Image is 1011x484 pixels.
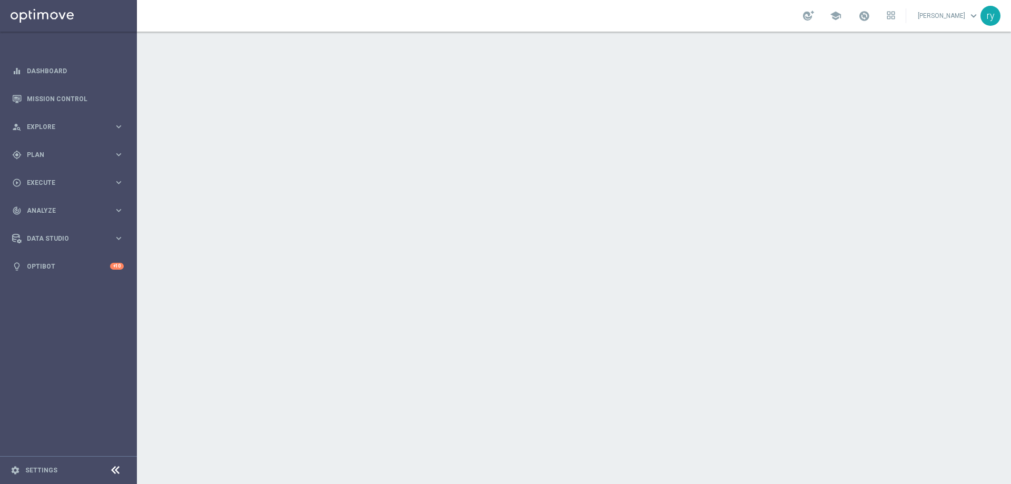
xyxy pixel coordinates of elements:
[27,180,114,186] span: Execute
[110,263,124,270] div: +10
[27,57,124,85] a: Dashboard
[12,206,124,215] button: track_changes Analyze keyboard_arrow_right
[12,95,124,103] button: Mission Control
[12,262,22,271] i: lightbulb
[27,85,124,113] a: Mission Control
[12,178,114,187] div: Execute
[12,150,114,160] div: Plan
[12,178,22,187] i: play_circle_outline
[114,233,124,243] i: keyboard_arrow_right
[12,123,124,131] button: person_search Explore keyboard_arrow_right
[25,467,57,473] a: Settings
[12,234,124,243] button: Data Studio keyboard_arrow_right
[12,66,22,76] i: equalizer
[114,122,124,132] i: keyboard_arrow_right
[27,124,114,130] span: Explore
[12,206,22,215] i: track_changes
[12,150,22,160] i: gps_fixed
[12,122,22,132] i: person_search
[27,235,114,242] span: Data Studio
[12,67,124,75] button: equalizer Dashboard
[11,466,20,475] i: settings
[12,85,124,113] div: Mission Control
[12,234,114,243] div: Data Studio
[12,206,114,215] div: Analyze
[12,151,124,159] button: gps_fixed Plan keyboard_arrow_right
[12,57,124,85] div: Dashboard
[980,6,1000,26] div: ry
[917,8,980,24] a: [PERSON_NAME]keyboard_arrow_down
[12,252,124,280] div: Optibot
[27,152,114,158] span: Plan
[12,179,124,187] button: play_circle_outline Execute keyboard_arrow_right
[27,252,110,280] a: Optibot
[12,122,114,132] div: Explore
[114,150,124,160] i: keyboard_arrow_right
[114,205,124,215] i: keyboard_arrow_right
[830,10,841,22] span: school
[12,262,124,271] button: lightbulb Optibot +10
[114,177,124,187] i: keyboard_arrow_right
[27,208,114,214] span: Analyze
[968,10,979,22] span: keyboard_arrow_down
